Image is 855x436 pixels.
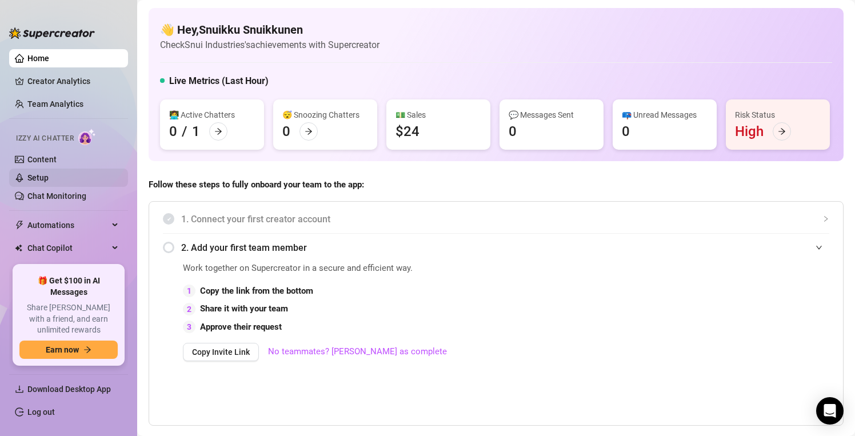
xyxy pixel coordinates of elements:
a: Content [27,155,57,164]
div: 👩‍💻 Active Chatters [169,109,255,121]
img: Chat Copilot [15,244,22,252]
span: thunderbolt [15,221,24,230]
div: 😴 Snoozing Chatters [282,109,368,121]
div: 📪 Unread Messages [622,109,708,121]
div: 0 [509,122,517,141]
div: 1 [183,285,195,297]
div: 0 [169,122,177,141]
img: AI Chatter [78,129,96,145]
h5: Live Metrics (Last Hour) [169,74,269,88]
span: arrow-right [214,127,222,135]
strong: Approve their request [200,322,282,332]
a: Log out [27,407,55,417]
div: 💬 Messages Sent [509,109,594,121]
strong: Copy the link from the bottom [200,286,313,296]
span: Share [PERSON_NAME] with a friend, and earn unlimited rewards [19,302,118,336]
div: Open Intercom Messenger [816,397,844,425]
div: 0 [282,122,290,141]
span: 🎁 Get $100 in AI Messages [19,275,118,298]
div: 2 [183,303,195,315]
a: Team Analytics [27,99,83,109]
div: $24 [395,122,419,141]
a: No teammates? [PERSON_NAME] as complete [268,345,447,359]
a: Creator Analytics [27,72,119,90]
strong: Share it with your team [200,303,288,314]
div: 1. Connect your first creator account [163,205,829,233]
button: Earn nowarrow-right [19,341,118,359]
span: arrow-right [305,127,313,135]
div: 0 [622,122,630,141]
span: Automations [27,216,109,234]
div: 2. Add your first team member [163,234,829,262]
h4: 👋 Hey, Snuikku Snuikkunen [160,22,379,38]
span: Earn now [46,345,79,354]
img: logo-BBDzfeDw.svg [9,27,95,39]
a: Chat Monitoring [27,191,86,201]
span: expanded [816,244,822,251]
div: 💵 Sales [395,109,481,121]
article: Check Snui Industries's achievements with Supercreator [160,38,379,52]
div: 3 [183,321,195,333]
span: Work together on Supercreator in a secure and efficient way. [183,262,572,275]
strong: Follow these steps to fully onboard your team to the app: [149,179,364,190]
span: download [15,385,24,394]
div: Risk Status [735,109,821,121]
a: Setup [27,173,49,182]
span: Izzy AI Chatter [16,133,74,144]
span: 1. Connect your first creator account [181,212,829,226]
a: Home [27,54,49,63]
span: collapsed [822,215,829,222]
button: Copy Invite Link [183,343,259,361]
span: Download Desktop App [27,385,111,394]
span: Chat Copilot [27,239,109,257]
span: 2. Add your first team member [181,241,829,255]
div: 1 [192,122,200,141]
span: arrow-right [83,346,91,354]
span: Copy Invite Link [192,347,250,357]
span: arrow-right [778,127,786,135]
iframe: Adding Team Members [601,262,829,408]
